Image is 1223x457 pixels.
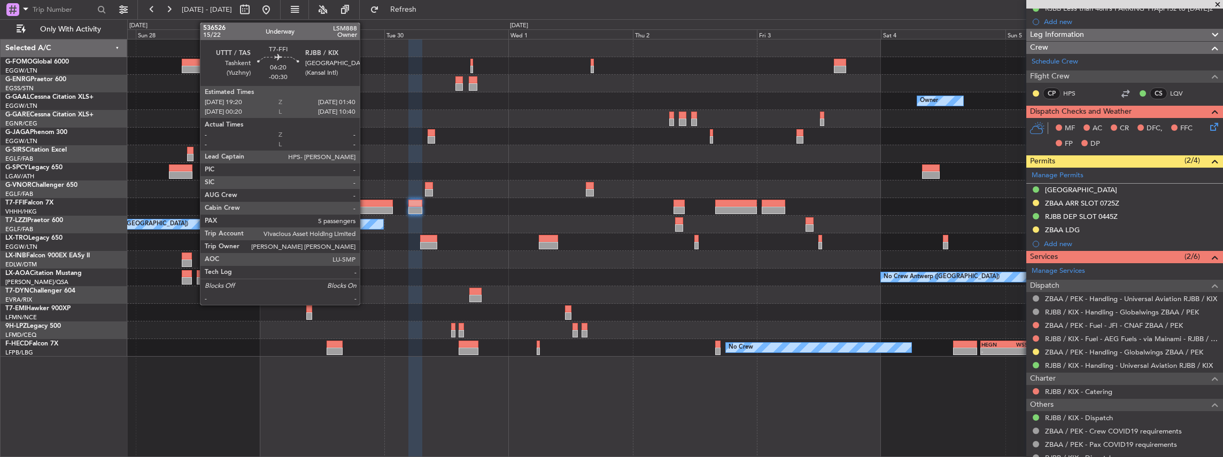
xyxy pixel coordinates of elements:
div: CP [1043,88,1061,99]
div: [DATE] [510,21,528,30]
span: Dispatch [1030,280,1059,292]
span: AC [1093,123,1102,134]
div: CS [1150,88,1167,99]
div: ZBAA ARR SLOT 0725Z [1045,199,1119,208]
button: Refresh [365,1,429,18]
a: G-SPCYLegacy 650 [5,164,63,171]
a: ZBAA / PEK - Fuel - JFI - CNAF ZBAA / PEK [1045,321,1183,330]
a: G-GAALCessna Citation XLS+ [5,94,94,100]
a: LX-AOACitation Mustang [5,270,82,277]
span: T7-LZZI [5,217,27,224]
div: Sat 4 [881,29,1005,39]
span: Leg Information [1030,29,1084,41]
span: Others [1030,399,1054,411]
span: G-JAGA [5,129,30,136]
span: FP [1065,139,1073,149]
a: EGGW/LTN [5,67,37,75]
a: ZBAA / PEK - Pax COVID19 requirements [1045,440,1177,449]
span: Charter [1030,373,1056,385]
a: RJBB / KIX - Handling - Universal Aviation RJBB / KIX [1045,361,1213,370]
span: Permits [1030,155,1055,168]
div: Thu 2 [633,29,757,39]
span: G-GAAL [5,94,30,100]
input: Trip Number [33,2,94,18]
a: EGNR/CEG [5,120,37,128]
div: Fri 3 [757,29,881,39]
a: G-GARECessna Citation XLS+ [5,112,94,118]
a: EGLF/FAB [5,190,33,198]
span: [DATE] - [DATE] [182,5,232,14]
a: G-ENRGPraetor 600 [5,76,66,83]
a: 9H-LPZLegacy 500 [5,323,61,329]
div: ZBAA LDG [1045,225,1080,234]
div: RJBB DEP SLOT 0445Z [1045,212,1118,221]
div: HEGN [981,341,1006,348]
a: EDLW/DTM [5,261,37,269]
button: Only With Activity [12,21,116,38]
span: T7-EMI [5,305,26,312]
a: ZBAA / PEK - Crew COVID19 requirements [1045,427,1182,436]
span: G-GARE [5,112,30,118]
span: Refresh [381,6,426,13]
div: Mon 29 [260,29,384,39]
a: LX-INBFalcon 900EX EASy II [5,253,90,259]
a: EGSS/STN [5,84,34,92]
span: 9H-LPZ [5,323,27,329]
span: G-SPCY [5,164,28,171]
span: DFC, [1147,123,1163,134]
span: Dispatch Checks and Weather [1030,106,1132,118]
span: F-HECD [5,341,29,347]
div: [GEOGRAPHIC_DATA] [1045,185,1117,194]
a: T7-FFIFalcon 7X [5,200,53,206]
a: ZBAA / PEK - Handling - Globalwings ZBAA / PEK [1045,348,1203,357]
a: EGGW/LTN [5,137,37,145]
a: EGGW/LTN [5,102,37,110]
span: T7-FFI [5,200,24,206]
a: LQV [1170,89,1194,98]
span: FFC [1180,123,1193,134]
a: [PERSON_NAME]/QSA [5,278,68,286]
div: No Crew Antwerp ([GEOGRAPHIC_DATA]) [884,269,1000,285]
a: EVRA/RIX [5,296,32,304]
a: RJBB / KIX - Fuel - AEG Fuels - via Mainami - RJBB / KIX [1045,334,1218,343]
a: T7-DYNChallenger 604 [5,288,75,294]
a: HPS [1063,89,1087,98]
span: G-FOMO [5,59,33,65]
div: Sun 28 [136,29,260,39]
a: EGGW/LTN [5,243,37,251]
span: Only With Activity [28,26,113,33]
a: LFMN/NCE [5,313,37,321]
a: VHHH/HKG [5,208,37,216]
div: Add new [1044,17,1218,26]
a: G-FOMOGlobal 6000 [5,59,69,65]
span: (2/6) [1185,251,1200,262]
a: T7-LZZIPraetor 600 [5,217,63,224]
span: Services [1030,251,1058,263]
span: T7-DYN [5,288,29,294]
a: LFMD/CEQ [5,331,36,339]
span: Flight Crew [1030,70,1070,83]
div: RJBB Less than 48hrs PARKING 11Apr15z to [DATE]z [1045,4,1213,13]
a: Manage Services [1032,266,1085,277]
span: Crew [1030,42,1048,54]
div: Sun 5 [1005,29,1129,39]
a: LFPB/LBG [5,349,33,357]
a: EGLF/FAB [5,225,33,233]
span: LX-AOA [5,270,30,277]
div: Add new [1044,239,1218,248]
div: WSSL [1006,341,1031,348]
div: - [1006,348,1031,354]
div: - [981,348,1006,354]
a: G-VNORChallenger 650 [5,182,78,188]
span: (2/4) [1185,155,1200,166]
a: LGAV/ATH [5,172,34,180]
span: CR [1120,123,1129,134]
div: Owner [920,93,938,109]
div: Tue 30 [384,29,508,39]
div: [DATE] [129,21,148,30]
div: Wed 1 [508,29,632,39]
span: MF [1065,123,1075,134]
a: F-HECDFalcon 7X [5,341,58,347]
span: DP [1090,139,1100,149]
a: G-SIRSCitation Excel [5,147,67,153]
